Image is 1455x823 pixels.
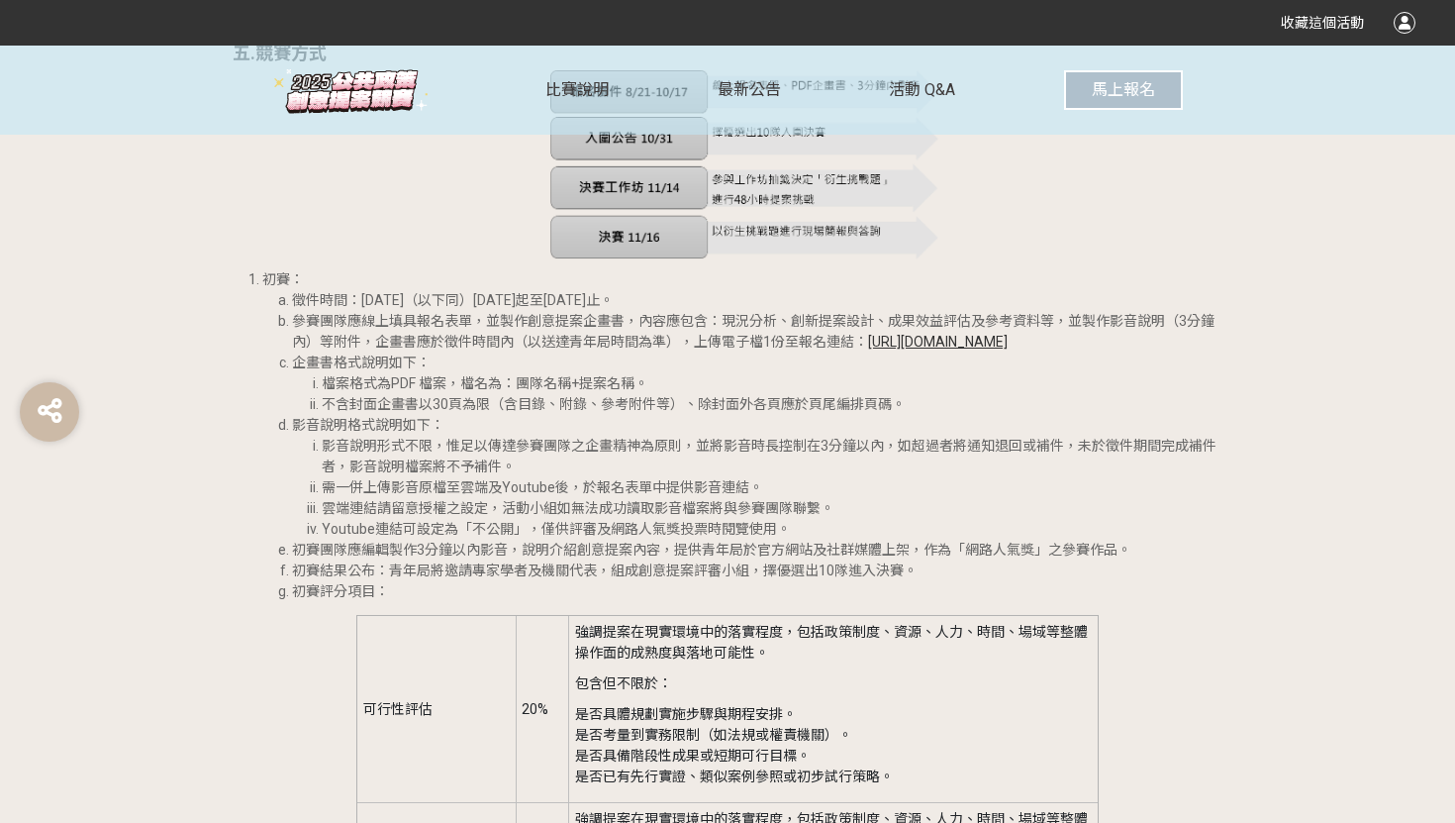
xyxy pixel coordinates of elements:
[889,46,955,135] a: 活動 Q&A
[718,46,781,135] a: 最新公告
[545,46,609,135] a: 比賽說明
[292,290,1222,311] li: 徵件時間：[DATE]（以下同）[DATE]起至[DATE]止。
[272,66,431,116] img: 臺北市政府青年局114年度公共政策創意提案競賽
[292,355,431,370] span: 企畫書格式說明如下：
[292,311,1222,353] li: 參賽團隊應線上填具報名表單，並製作創意提案企畫書，內容應包含：現況分析、創新提案設計、成果效益評估及參考資料等，並製作影音說明（3分鐘內）等附件，企畫書應於徵件時間內（以送達青年局時間為準），上...
[292,415,1222,540] li: 影音說明格式說明如下：
[322,498,1222,519] li: 雲端連結請留意授權之設定，活動小組如無法成功讀取影音檔案將與參賽團隊聯繫。
[322,477,1222,498] li: 需一併上傳影音原檔至雲端及Youtube後，於報名表單中提供影音連結。
[575,622,1093,664] p: 強調提案在現實環境中的落實程度，包括政策制度、資源、⼈⼒、時間、場域等整體操作⾯的成熟度與落地可能性。
[1064,70,1183,110] button: 馬上報名
[322,373,1222,394] li: 檔案格式為PDF 檔案，檔名為：團隊名稱+提案名稱。
[292,561,1222,581] li: 初賽結果公布：青年局將邀請專家學者及機關代表，組成創意提案評審小組，擇優選出10隊進入決賽。
[575,673,1093,694] p: 包含但不限於：
[516,615,569,802] td: 20%
[868,334,1008,350] a: [URL][DOMAIN_NAME]
[1281,15,1364,31] span: 收藏這個活動
[575,704,1093,787] p: 是否具體規劃實施步驟與期程安排。 是否考量到實務限制（如法規或權責機關）。 是否具備階段性成果或短期可⾏⽬標。 是否已有先⾏實證、類似案例參照或初步試⾏策略。
[889,80,955,99] span: 活動 Q&A
[545,80,609,99] span: 比賽說明
[718,80,781,99] span: 最新公告
[292,540,1222,561] li: 初賽團隊應編輯製作3分鐘以內影音，說明介紹創意提案內容，提供青年局於官方網站及社群媒體上架，作為「網路人氣獎」之參賽作品。
[1092,80,1155,99] span: 馬上報名
[322,519,1222,540] li: Youtube連結可設定為「不公開」，僅供評審及網路人氣獎投票時閱覽使用。
[549,69,939,260] img: Image
[357,615,517,802] td: 可行性評估
[322,436,1222,477] li: 影音說明形式不限，惟足以傳達參賽團隊之企畫精神為原則，並將影音時長控制在3分鐘以內，如超過者將通知退回或補件，未於徵件期間完成補件者，影音說明檔案將不予補件。
[262,269,1222,602] li: 初賽：
[322,394,1222,415] li: 不含封面企畫書以30頁為限（含目錄、附錄、參考附件等）、除封面外各頁應於頁尾編排頁碼。
[292,581,1222,602] li: 初賽評分項目：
